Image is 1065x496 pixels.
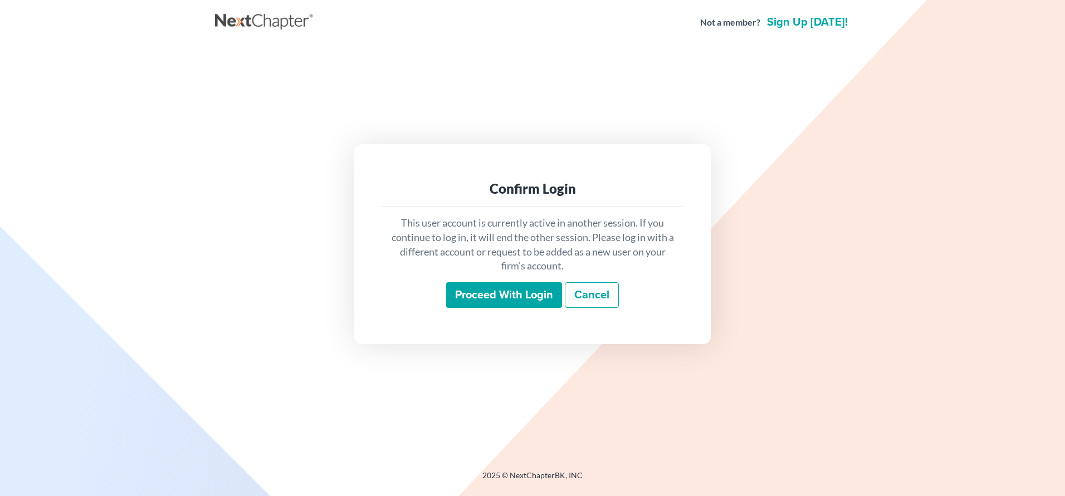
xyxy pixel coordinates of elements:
[390,216,675,273] p: This user account is currently active in another session. If you continue to log in, it will end ...
[765,17,850,28] a: Sign up [DATE]!
[700,16,760,29] strong: Not a member?
[390,180,675,198] div: Confirm Login
[565,282,619,308] a: Cancel
[215,470,850,490] div: 2025 © NextChapterBK, INC
[446,282,562,308] input: Proceed with login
